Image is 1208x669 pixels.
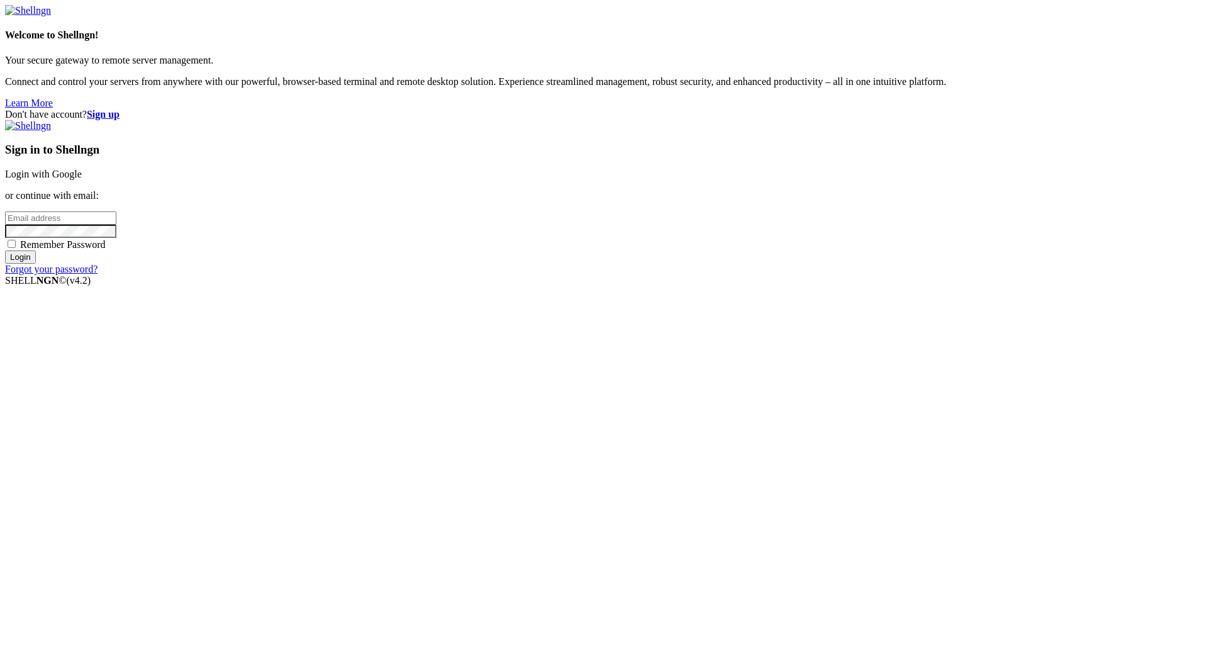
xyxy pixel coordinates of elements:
p: or continue with email: [5,190,1203,201]
p: Your secure gateway to remote server management. [5,55,1203,66]
span: 4.2.0 [67,275,91,286]
a: Forgot your password? [5,264,98,274]
input: Email address [5,211,116,225]
a: Learn More [5,98,53,108]
input: Remember Password [8,240,16,248]
input: Login [5,250,36,264]
a: Login with Google [5,169,82,179]
img: Shellngn [5,5,51,16]
b: NGN [36,275,59,286]
div: Don't have account? [5,109,1203,120]
img: Shellngn [5,120,51,132]
p: Connect and control your servers from anywhere with our powerful, browser-based terminal and remo... [5,76,1203,87]
span: Remember Password [20,239,106,250]
h4: Welcome to Shellngn! [5,30,1203,41]
h3: Sign in to Shellngn [5,143,1203,157]
span: SHELL © [5,275,91,286]
a: Sign up [87,109,120,120]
